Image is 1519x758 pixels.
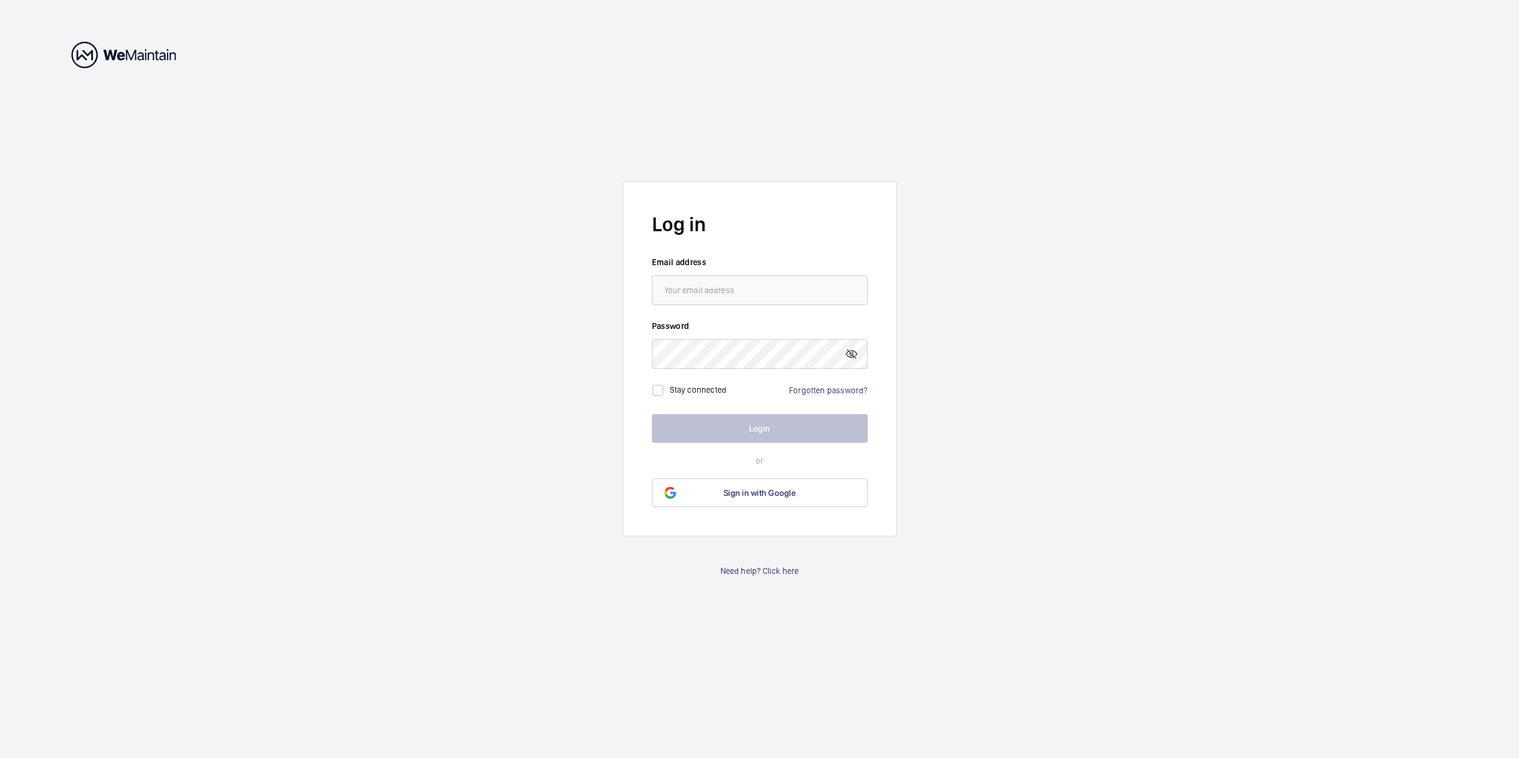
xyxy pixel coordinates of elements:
[652,455,868,467] p: or
[720,565,799,577] a: Need help? Click here
[652,256,868,268] label: Email address
[723,488,796,498] span: Sign in with Google
[789,386,867,395] a: Forgotten password?
[670,385,727,394] label: Stay connected
[652,275,868,305] input: Your email address
[652,320,868,332] label: Password
[652,414,868,443] button: Login
[652,210,868,238] h2: Log in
